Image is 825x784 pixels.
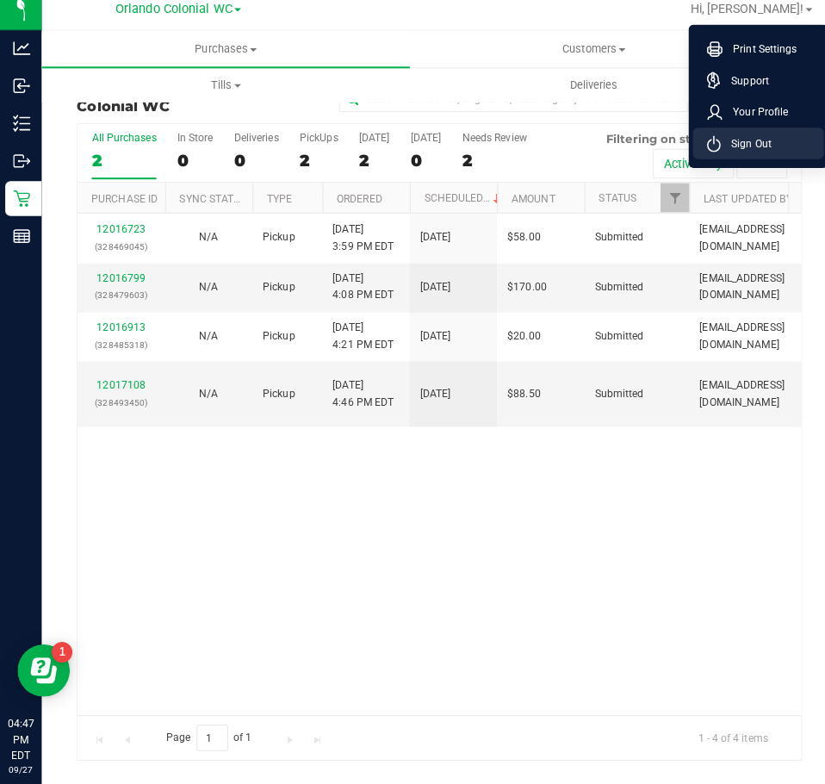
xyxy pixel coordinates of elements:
a: Ordered [332,201,376,213]
a: Scheduled [418,200,496,212]
a: 12016913 [96,327,144,339]
a: Status [590,200,627,212]
span: Submitted [586,286,635,302]
span: Purchases [41,52,404,67]
div: All Purchases [90,140,154,152]
div: Deliveries [231,140,275,152]
p: (328469045) [87,246,152,262]
span: Customers [405,52,766,67]
span: $58.00 [500,237,533,253]
span: Pickup [259,391,291,408]
span: Filtering on status: [598,140,710,154]
span: Submitted [586,391,635,408]
a: Support [697,82,805,99]
span: Tills [42,87,403,103]
inline-svg: Inventory [13,124,30,141]
span: Not Applicable [196,288,215,300]
a: Tills [41,77,404,113]
a: Customers [404,41,766,78]
span: [DATE] [414,286,444,302]
span: Sign Out [710,144,760,161]
p: (328493450) [87,400,152,416]
div: 2 [456,159,519,179]
span: $20.00 [500,334,533,351]
button: N/A [196,286,215,302]
button: N/A [196,237,215,253]
div: 0 [405,159,435,179]
a: Deliveries [404,77,766,113]
div: Needs Review [456,140,519,152]
a: Type [263,201,288,213]
span: Print Settings [712,51,785,68]
a: Amount [504,201,547,213]
span: Submitted [586,334,635,351]
a: 12016799 [96,279,144,291]
div: In Store [175,140,210,152]
div: 2 [295,159,333,179]
div: 2 [354,159,384,179]
iframe: Resource center unread badge [51,644,71,664]
li: Sign Out [683,137,812,168]
span: Pickup [259,286,291,302]
iframe: Resource center [17,646,69,698]
inline-svg: Reports [13,235,30,252]
span: [DATE] [414,237,444,253]
button: Active only [643,158,723,187]
span: [DATE] [414,391,444,408]
a: Purchase ID [90,201,155,213]
button: N/A [196,334,215,351]
div: [DATE] [354,140,384,152]
span: $170.00 [500,286,539,302]
span: Pickup [259,334,291,351]
span: Support [710,82,758,99]
div: 0 [175,159,210,179]
h3: Purchase Fulfillment: [76,93,314,123]
span: Hi, [PERSON_NAME]! [680,13,792,27]
inline-svg: Retail [13,198,30,215]
span: [DATE] 4:21 PM EDT [328,326,388,358]
a: Filter [651,191,679,221]
div: [DATE] [405,140,435,152]
span: Not Applicable [196,239,215,251]
span: Not Applicable [196,336,215,348]
p: 09/27 [8,763,34,776]
div: 0 [231,159,275,179]
p: 04:47 PM EDT [8,717,34,763]
inline-svg: Analytics [13,50,30,67]
span: Deliveries [538,87,632,103]
span: [DATE] [414,334,444,351]
div: PickUps [295,140,333,152]
span: Pickup [259,237,291,253]
span: 1 - 4 of 4 items [674,725,771,751]
span: Orlando Colonial WC [114,13,229,28]
button: N/A [196,391,215,408]
span: [DATE] 3:59 PM EDT [328,229,388,262]
span: Page of 1 [149,725,263,752]
a: Sync Status [177,201,243,213]
div: 2 [90,159,154,179]
p: (328479603) [87,294,152,310]
a: Purchases [41,41,404,78]
p: (328485318) [87,343,152,359]
span: Not Applicable [196,393,215,405]
input: 1 [194,725,225,752]
a: Last Updated By [693,201,780,213]
span: Submitted [586,237,635,253]
span: [DATE] 4:46 PM EDT [328,383,388,415]
span: $88.50 [500,391,533,408]
inline-svg: Outbound [13,161,30,178]
a: 12016723 [96,231,144,243]
a: 12017108 [96,384,144,396]
inline-svg: Inbound [13,87,30,104]
span: Your Profile [712,113,777,130]
span: [DATE] 4:08 PM EDT [328,277,388,310]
